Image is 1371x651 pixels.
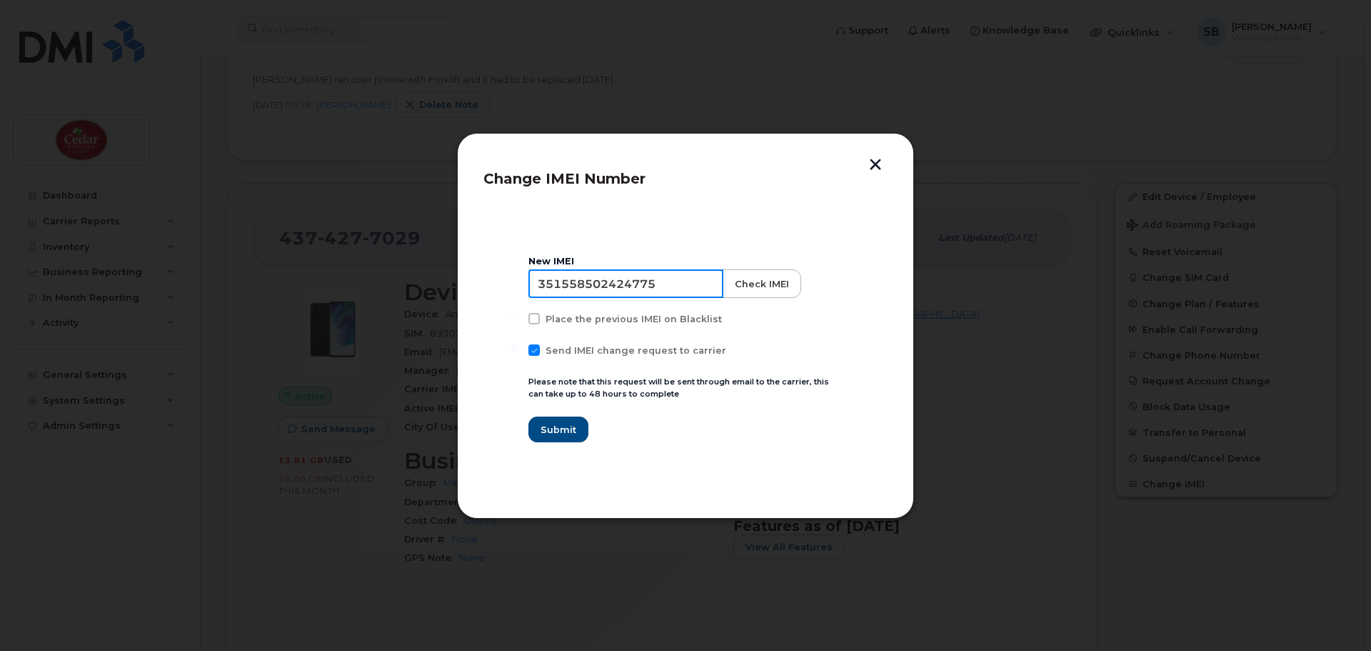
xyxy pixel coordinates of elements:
[528,256,843,267] div: New IMEI
[546,345,726,356] span: Send IMEI change request to carrier
[511,313,518,320] input: Place the previous IMEI on Blacklist
[546,314,722,324] span: Place the previous IMEI on Blacklist
[541,423,576,437] span: Submit
[511,344,518,352] input: Send IMEI change request to carrier
[723,269,801,298] button: Check IMEI
[528,417,588,442] button: Submit
[483,170,646,187] span: Change IMEI Number
[528,377,829,399] small: Please note that this request will be sent through email to the carrier, this can take up to 48 h...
